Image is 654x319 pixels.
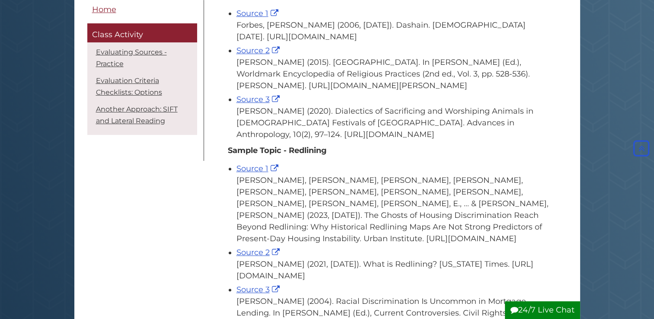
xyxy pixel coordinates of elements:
strong: Sample Topic - Redlining [228,146,327,155]
a: Evaluating Sources - Practice [96,48,167,68]
a: Source 1 [236,164,281,173]
div: [PERSON_NAME] (2015). [GEOGRAPHIC_DATA]. In [PERSON_NAME] (Ed.), Worldmark Encyclopedia of Religi... [236,57,550,92]
a: Evaluation Criteria Checklists: Options [96,77,162,96]
a: Another Approach: SIFT and Lateral Reading [96,105,178,125]
div: [PERSON_NAME], [PERSON_NAME], [PERSON_NAME], [PERSON_NAME], [PERSON_NAME], [PERSON_NAME], [PERSON... [236,175,550,245]
a: Back to Top [631,144,652,153]
div: Forbes, [PERSON_NAME] (2006, [DATE]). Dashain. [DEMOGRAPHIC_DATA] [DATE]. [URL][DOMAIN_NAME] [236,19,550,43]
span: Home [92,5,116,14]
a: Source 1 [236,9,281,18]
a: Source 3 [236,95,282,104]
a: Class Activity [87,24,197,43]
button: 24/7 Live Chat [505,301,580,319]
div: [PERSON_NAME] (2020). Dialectics of Sacrificing and Worshiping Animals in [DEMOGRAPHIC_DATA] Fest... [236,105,550,140]
div: [PERSON_NAME] (2021, [DATE]). What is Redlining? [US_STATE] Times. [URL][DOMAIN_NAME] [236,258,550,282]
a: Source 2 [236,46,282,55]
a: Source 2 [236,248,282,257]
span: Class Activity [92,30,143,40]
a: Source 3 [236,285,282,294]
